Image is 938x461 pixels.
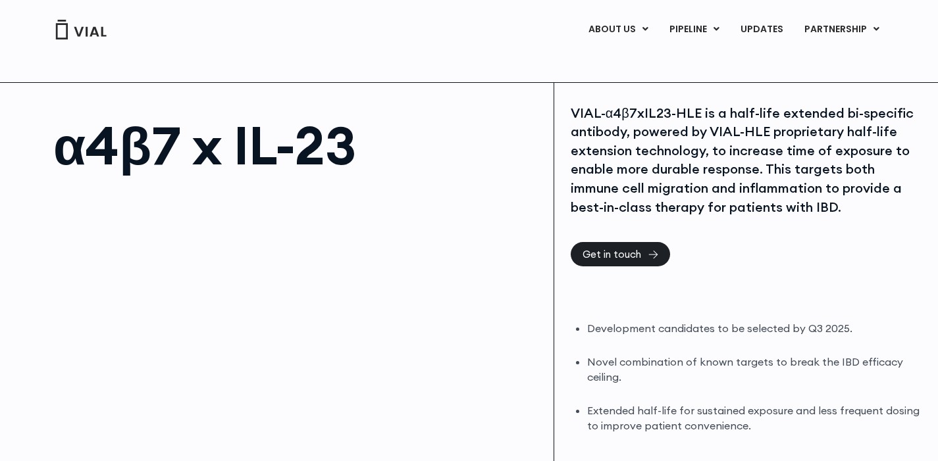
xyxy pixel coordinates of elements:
li: Novel combination of known targets to break the IBD efficacy ceiling. [587,354,922,385]
a: UPDATES [730,18,793,41]
div: VIAL-α4β7xIL23-HLE is a half-life extended bi-specific antibody, powered by VIAL-HLE proprietary ... [571,104,922,217]
a: Get in touch [571,242,670,266]
li: Development candidates to be selected by Q3 2025. [587,321,922,336]
img: Vial Logo [55,20,107,39]
a: PARTNERSHIPMenu Toggle [794,18,890,41]
span: Get in touch [583,249,641,259]
a: PIPELINEMenu Toggle [659,18,729,41]
h1: α4β7 x IL-23 [53,119,540,172]
li: Extended half-life for sustained exposure and less frequent dosing to improve patient convenience. [587,403,922,433]
a: ABOUT USMenu Toggle [578,18,658,41]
